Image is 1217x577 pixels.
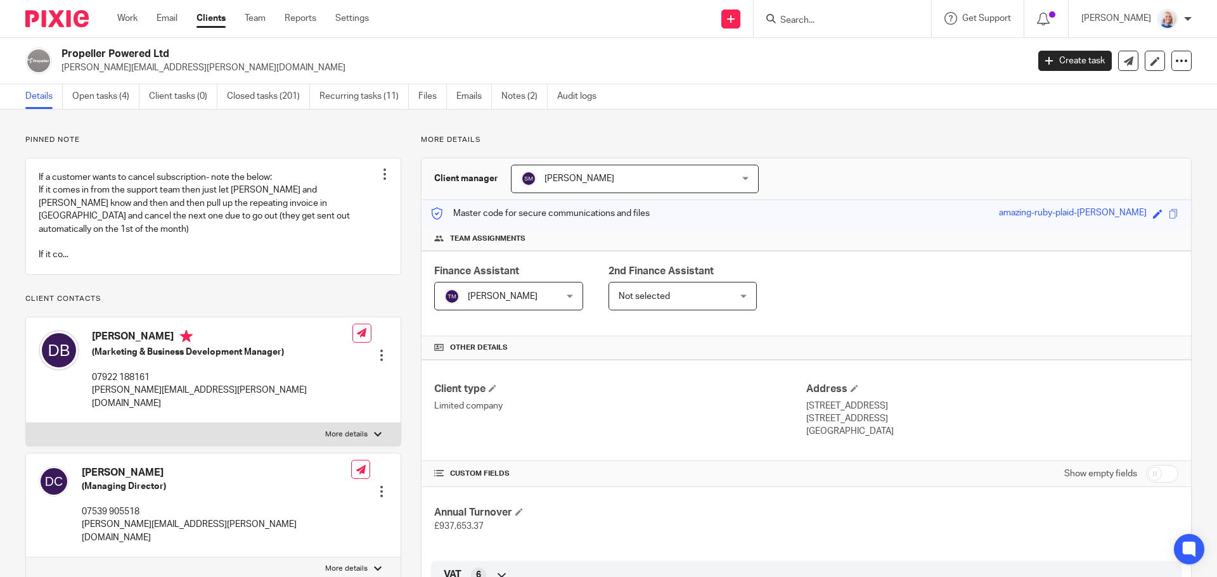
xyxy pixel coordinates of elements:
[196,12,226,25] a: Clients
[335,12,369,25] a: Settings
[806,412,1178,425] p: [STREET_ADDRESS]
[1081,12,1151,25] p: [PERSON_NAME]
[544,174,614,183] span: [PERSON_NAME]
[149,84,217,109] a: Client tasks (0)
[25,84,63,109] a: Details
[431,207,650,220] p: Master code for secure communications and files
[117,12,138,25] a: Work
[434,383,806,396] h4: Client type
[501,84,548,109] a: Notes (2)
[39,330,79,371] img: svg%3E
[1038,51,1112,71] a: Create task
[92,384,352,410] p: [PERSON_NAME][EMAIL_ADDRESS][PERSON_NAME][DOMAIN_NAME]
[285,12,316,25] a: Reports
[434,172,498,185] h3: Client manager
[319,84,409,109] a: Recurring tasks (11)
[434,266,519,276] span: Finance Assistant
[434,469,806,479] h4: CUSTOM FIELDS
[82,505,351,518] p: 07539 905518
[72,84,139,109] a: Open tasks (4)
[450,343,508,353] span: Other details
[92,330,352,346] h4: [PERSON_NAME]
[39,466,69,497] img: svg%3E
[82,518,351,544] p: [PERSON_NAME][EMAIL_ADDRESS][PERSON_NAME][DOMAIN_NAME]
[806,383,1178,396] h4: Address
[434,522,484,531] span: £937,653.37
[25,135,401,145] p: Pinned note
[82,466,351,479] h4: [PERSON_NAME]
[418,84,447,109] a: Files
[25,10,89,27] img: Pixie
[456,84,492,109] a: Emails
[421,135,1192,145] p: More details
[61,61,1019,74] p: [PERSON_NAME][EMAIL_ADDRESS][PERSON_NAME][DOMAIN_NAME]
[92,371,352,384] p: 07922 188161
[450,234,525,244] span: Team assignments
[180,330,193,343] i: Primary
[434,400,806,412] p: Limited company
[521,171,536,186] img: svg%3E
[779,15,893,27] input: Search
[434,506,806,519] h4: Annual Turnover
[61,48,828,61] h2: Propeller Powered Ltd
[999,206,1147,221] div: amazing-ruby-plaid-[PERSON_NAME]
[92,346,352,358] h5: (Marketing & Business Development Manager)
[1157,9,1178,29] img: Low%20Res%20-%20Your%20Support%20Team%20-5.jpg
[227,84,310,109] a: Closed tasks (201)
[557,84,606,109] a: Audit logs
[1064,467,1137,480] label: Show empty fields
[962,14,1011,23] span: Get Support
[157,12,177,25] a: Email
[25,294,401,304] p: Client contacts
[325,429,368,440] p: More details
[806,425,1178,438] p: [GEOGRAPHIC_DATA]
[25,48,52,74] img: logo.png
[468,292,538,301] span: [PERSON_NAME]
[82,480,351,493] h5: (Managing Director)
[608,266,714,276] span: 2nd Finance Assistant
[619,292,670,301] span: Not selected
[444,289,460,304] img: svg%3E
[806,400,1178,412] p: [STREET_ADDRESS]
[245,12,266,25] a: Team
[325,564,368,574] p: More details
